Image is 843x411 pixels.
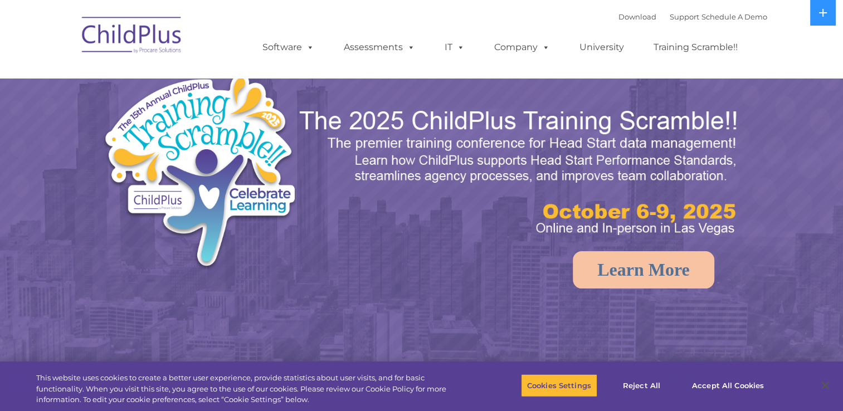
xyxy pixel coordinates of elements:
button: Reject All [607,374,676,397]
a: IT [433,36,476,58]
a: Assessments [333,36,426,58]
a: Company [483,36,561,58]
a: Schedule A Demo [701,12,767,21]
font: | [618,12,767,21]
button: Cookies Settings [521,374,597,397]
button: Accept All Cookies [686,374,770,397]
a: Download [618,12,656,21]
a: Software [251,36,325,58]
a: Support [670,12,699,21]
a: University [568,36,635,58]
a: Learn More [573,251,714,288]
a: Training Scramble!! [642,36,749,58]
img: ChildPlus by Procare Solutions [76,9,188,65]
button: Close [813,373,837,398]
div: This website uses cookies to create a better user experience, provide statistics about user visit... [36,373,464,405]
